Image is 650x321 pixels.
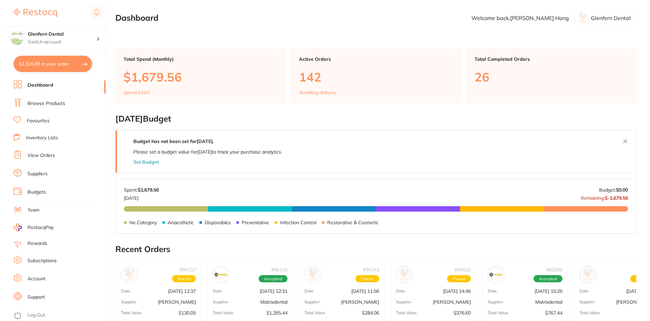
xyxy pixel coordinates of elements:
[396,310,417,315] p: Total Value
[447,275,471,283] span: Placed
[260,299,287,305] p: Matrixdental
[488,289,497,293] p: Date
[398,268,411,281] img: Adam Dental
[168,288,196,294] p: [DATE] 12:37
[488,300,503,304] p: Supplier
[129,220,157,225] p: No Category
[471,15,569,21] p: Welcome back, [PERSON_NAME] Hong
[14,9,57,17] img: Restocq Logo
[534,275,562,283] span: Accepted
[299,70,453,84] p: 142
[363,267,379,272] p: # 96143
[124,193,159,201] p: [DATE]
[475,56,628,62] p: Total Completed Orders
[535,299,562,305] p: Matrixdental
[443,288,471,294] p: [DATE] 14:46
[27,224,54,231] span: RestocqPay
[28,39,96,46] p: Switch account
[14,224,54,231] a: RestocqPay
[355,275,379,283] span: Placed
[115,245,636,254] h2: Recent Orders
[591,15,631,21] p: Glenfern Dental
[27,100,65,107] a: Browse Products
[475,70,628,84] p: 26
[133,159,159,165] button: Set Budget
[124,90,150,95] p: spend in Oct
[27,294,45,301] a: Support
[26,135,58,141] a: Inventory Lists
[27,118,50,124] a: Favourites
[396,300,411,304] p: Supplier
[133,138,214,144] strong: Budget has not been set for [DATE] .
[172,275,196,283] span: Placed
[133,149,282,155] p: Please set a budget value for [DATE] to track your purchase analytics.
[213,289,222,293] p: Date
[27,82,53,89] a: Dashboard
[124,187,159,193] p: Spent:
[351,288,379,294] p: [DATE] 11:56
[14,310,104,321] button: Log Out
[280,220,316,225] p: Infection Control
[27,257,57,264] a: Subscriptions
[535,288,562,294] p: [DATE] 15:26
[579,310,600,315] p: Total Value
[138,187,159,193] strong: $1,679.56
[546,267,562,272] p: # 93996
[242,220,269,225] p: Preventative
[266,310,287,316] p: $1,265.44
[489,268,502,281] img: Matrixdental
[115,13,159,23] h2: Dashboard
[14,56,92,72] button: $1,326.90 in your order
[579,289,589,293] p: Date
[304,310,325,315] p: Total Value
[299,56,453,62] p: Active Orders
[121,310,142,315] p: Total Value
[599,187,628,193] p: Budget:
[27,152,55,159] a: View Orders
[124,56,277,62] p: Total Spend (Monthly)
[362,310,379,316] p: $284.06
[11,31,24,45] img: Glenfern Dental
[304,300,320,304] p: Supplier
[454,267,471,272] p: # 94532
[581,268,594,281] img: Adam Dental
[260,288,287,294] p: [DATE] 12:31
[453,310,471,316] p: $376.60
[215,268,227,281] img: Matrixdental
[14,5,57,21] a: Restocq Logo
[179,310,196,316] p: $130.05
[605,195,628,201] strong: $-1,679.56
[306,268,319,281] img: Adam Dental
[616,187,628,193] strong: $0.00
[327,220,378,225] p: Restorative & Cosmetic
[124,70,277,84] p: $1,679.56
[115,114,636,124] h2: [DATE] Budget
[27,240,47,247] a: Rewards
[27,171,48,177] a: Suppliers
[466,48,636,103] a: Total Completed Orders26
[396,289,405,293] p: Date
[121,300,136,304] p: Supplier
[271,267,287,272] p: # 96156
[14,224,22,231] img: RestocqPay
[121,289,130,293] p: Date
[115,48,285,103] a: Total Spend (Monthly)$1,679.56spend inOct
[213,300,228,304] p: Supplier
[213,310,234,315] p: Total Value
[205,220,231,225] p: Disposables
[299,90,336,95] p: Awaiting delivery
[28,31,96,38] h4: Glenfern Dental
[27,312,45,319] a: Log Out
[488,310,508,315] p: Total Value
[304,289,314,293] p: Date
[545,310,562,316] p: $767.44
[158,299,196,305] p: [PERSON_NAME]
[27,207,39,214] a: Team
[27,189,46,196] a: Budgets
[579,300,595,304] p: Supplier
[123,268,136,281] img: Henry Schein Halas
[581,193,628,201] p: Remaining:
[259,275,287,283] span: Accepted
[168,220,194,225] p: Anaesthetic
[291,48,461,103] a: Active Orders142Awaiting delivery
